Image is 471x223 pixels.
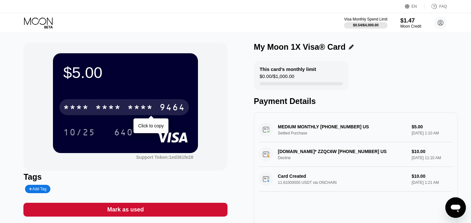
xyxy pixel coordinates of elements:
div: 640 [109,124,138,140]
div: EN [405,3,424,10]
div: Visa Monthly Spend Limit [344,17,387,21]
div: FAQ [424,3,447,10]
div: Mark as used [23,203,227,217]
div: Add Tag [29,187,46,191]
div: Support Token: 1ed361fe28 [136,155,193,160]
div: My Moon 1X Visa® Card [254,42,346,52]
div: $5.00 [63,64,188,81]
div: Tags [23,172,227,182]
div: Payment Details [254,97,458,106]
div: 10/25 [63,128,95,138]
div: $1.47Moon Credit [400,17,421,29]
div: $1.47 [400,17,421,24]
div: FAQ [439,4,447,9]
div: 9464 [159,103,185,113]
div: Support Token:1ed361fe28 [136,155,193,160]
div: EN [412,4,417,9]
iframe: Button to launch messaging window, conversation in progress [445,197,466,218]
div: Add Tag [25,185,50,193]
div: $0.00 / $1,000.00 [260,73,294,82]
div: 10/25 [58,124,100,140]
div: Click to copy [138,123,164,128]
div: $0.54 / $4,000.00 [353,23,379,27]
div: Mark as used [107,206,144,213]
div: Moon Credit [400,24,421,29]
div: This card’s monthly limit [260,66,316,72]
div: 640 [114,128,133,138]
div: Visa Monthly Spend Limit$0.54/$4,000.00 [344,17,387,29]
